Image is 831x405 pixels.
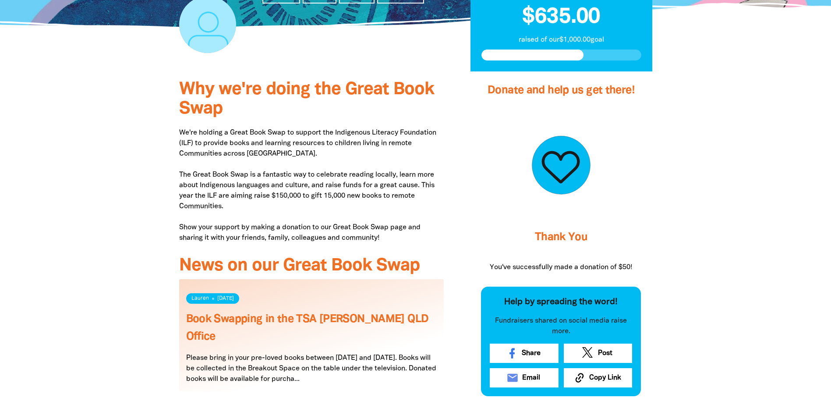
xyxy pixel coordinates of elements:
[506,372,519,384] i: email
[186,314,429,342] a: Book Swapping in the TSA [PERSON_NAME] QLD Office
[179,128,444,243] p: We're holding a Great Book Swap to support the Indigenous Literacy Foundation (ILF) to provide bo...
[481,262,641,273] p: You've successfully made a donation of $50!
[490,344,559,363] a: Share
[490,316,632,337] p: Fundraisers shared on social media raise more.
[598,348,612,359] span: Post
[179,82,434,117] span: Why we're doing the Great Book Swap
[179,256,444,276] h3: News on our Great Book Swap
[481,220,641,255] h3: Thank You
[589,373,621,383] span: Copy Link
[490,368,559,387] a: emailEmail
[490,295,632,309] p: Help by spreading the word!
[481,35,641,45] p: raised of our $1,000.00 goal
[564,344,633,363] a: Post
[522,348,541,359] span: Share
[522,7,600,27] span: $635.00
[179,279,444,402] div: Paginated content
[564,368,633,387] button: Copy Link
[522,373,540,383] span: Email
[488,85,635,96] span: Donate and help us get there!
